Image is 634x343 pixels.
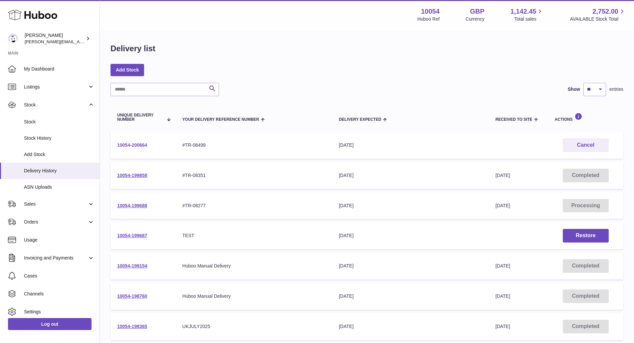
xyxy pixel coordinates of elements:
[110,43,155,54] h1: Delivery list
[421,7,440,16] strong: 10054
[496,117,532,122] span: Received to Site
[24,84,88,90] span: Listings
[609,86,623,92] span: entries
[417,16,440,22] div: Huboo Ref
[339,233,482,239] div: [DATE]
[24,201,88,207] span: Sales
[117,293,147,299] a: 10054-198760
[117,324,147,329] a: 10054-198365
[182,323,325,330] div: UKJULY2025
[563,229,609,243] button: Restore
[24,66,95,72] span: My Dashboard
[8,318,92,330] a: Log out
[339,117,381,122] span: Delivery Expected
[117,142,147,148] a: 10054-200664
[117,263,147,268] a: 10054-199154
[496,263,510,268] span: [DATE]
[339,203,482,209] div: [DATE]
[24,237,95,243] span: Usage
[496,293,510,299] span: [DATE]
[24,119,95,125] span: Stock
[24,291,95,297] span: Channels
[110,64,144,76] a: Add Stock
[570,16,626,22] span: AVAILABLE Stock Total
[117,203,147,208] a: 10054-199688
[339,263,482,269] div: [DATE]
[182,263,325,269] div: Huboo Manual Delivery
[555,113,617,122] div: Actions
[496,203,510,208] span: [DATE]
[339,323,482,330] div: [DATE]
[24,168,95,174] span: Delivery History
[511,7,544,22] a: 1,142.45 Total sales
[592,7,618,16] span: 2,752.00
[182,142,325,148] div: #TR-08499
[24,255,88,261] span: Invoicing and Payments
[24,135,95,141] span: Stock History
[24,102,88,108] span: Stock
[182,203,325,209] div: #TR-08277
[339,142,482,148] div: [DATE]
[8,34,18,44] img: luz@capsuline.com
[496,173,510,178] span: [DATE]
[24,219,88,225] span: Orders
[563,138,609,152] button: Cancel
[182,172,325,179] div: #TR-08351
[25,32,85,45] div: [PERSON_NAME]
[24,184,95,190] span: ASN Uploads
[117,113,163,122] span: Unique Delivery Number
[182,293,325,299] div: Huboo Manual Delivery
[511,7,536,16] span: 1,142.45
[470,7,484,16] strong: GBP
[182,233,325,239] div: TEST
[568,86,580,92] label: Show
[24,309,95,315] span: Settings
[339,293,482,299] div: [DATE]
[25,39,133,44] span: [PERSON_NAME][EMAIL_ADDRESS][DOMAIN_NAME]
[24,273,95,279] span: Cases
[24,151,95,158] span: Add Stock
[182,117,259,122] span: Your Delivery Reference Number
[466,16,485,22] div: Currency
[117,173,147,178] a: 10054-199858
[339,172,482,179] div: [DATE]
[117,233,147,238] a: 10054-199687
[496,324,510,329] span: [DATE]
[570,7,626,22] a: 2,752.00 AVAILABLE Stock Total
[514,16,544,22] span: Total sales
